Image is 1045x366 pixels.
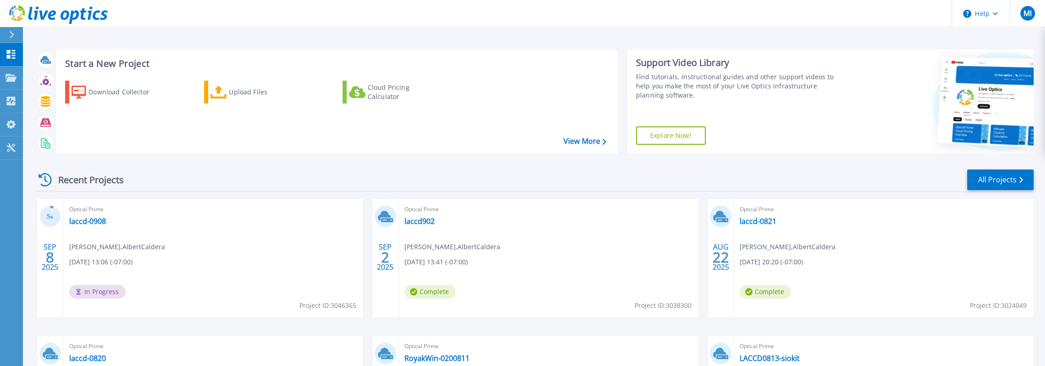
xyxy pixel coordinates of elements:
[229,83,302,101] div: Upload Files
[564,137,606,146] a: View More
[740,204,1028,214] span: Optical Prime
[404,354,470,363] a: RoyakWin-0200811
[404,285,456,299] span: Complete
[69,257,133,267] span: [DATE] 13:06 (-07:00)
[381,253,389,261] span: 2
[69,242,165,252] span: [PERSON_NAME] , AlbertCaldera
[636,72,845,100] div: Find tutorials, instructional guides and other support videos to help you make the most of your L...
[343,81,445,104] a: Cloud Pricing Calculator
[740,217,776,226] a: laccd-0821
[376,240,394,274] div: SEP 2025
[404,242,500,252] span: [PERSON_NAME] , AlbertCaldera
[636,126,706,145] a: Explore Now!
[69,341,358,351] span: Optical Prime
[740,341,1028,351] span: Optical Prime
[35,169,136,191] div: Recent Projects
[39,212,61,222] h3: 5
[65,59,606,69] h3: Start a New Project
[204,81,306,104] a: Upload Files
[299,300,356,311] span: Project ID: 3046365
[404,217,435,226] a: laccd902
[41,240,59,274] div: SEP 2025
[740,242,835,252] span: [PERSON_NAME] , AlbertCaldera
[88,83,162,101] div: Download Collector
[46,253,54,261] span: 8
[69,354,106,363] a: laccd-0820
[740,354,800,363] a: LACCD0813-siokit
[368,83,441,101] div: Cloud Pricing Calculator
[69,285,126,299] span: In Progress
[65,81,167,104] a: Download Collector
[1023,10,1031,17] span: MI
[404,341,693,351] span: Optical Prime
[740,257,803,267] span: [DATE] 20:20 (-07:00)
[740,285,791,299] span: Complete
[69,217,106,226] a: laccd-0908
[404,204,693,214] span: Optical Prime
[404,257,468,267] span: [DATE] 13:41 (-07:00)
[50,214,53,219] span: %
[712,253,729,261] span: 22
[970,300,1027,311] span: Project ID: 3024049
[636,57,845,69] div: Support Video Library
[69,204,358,214] span: Optical Prime
[712,240,729,274] div: AUG 2025
[635,300,691,311] span: Project ID: 3038300
[967,169,1034,190] a: All Projects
